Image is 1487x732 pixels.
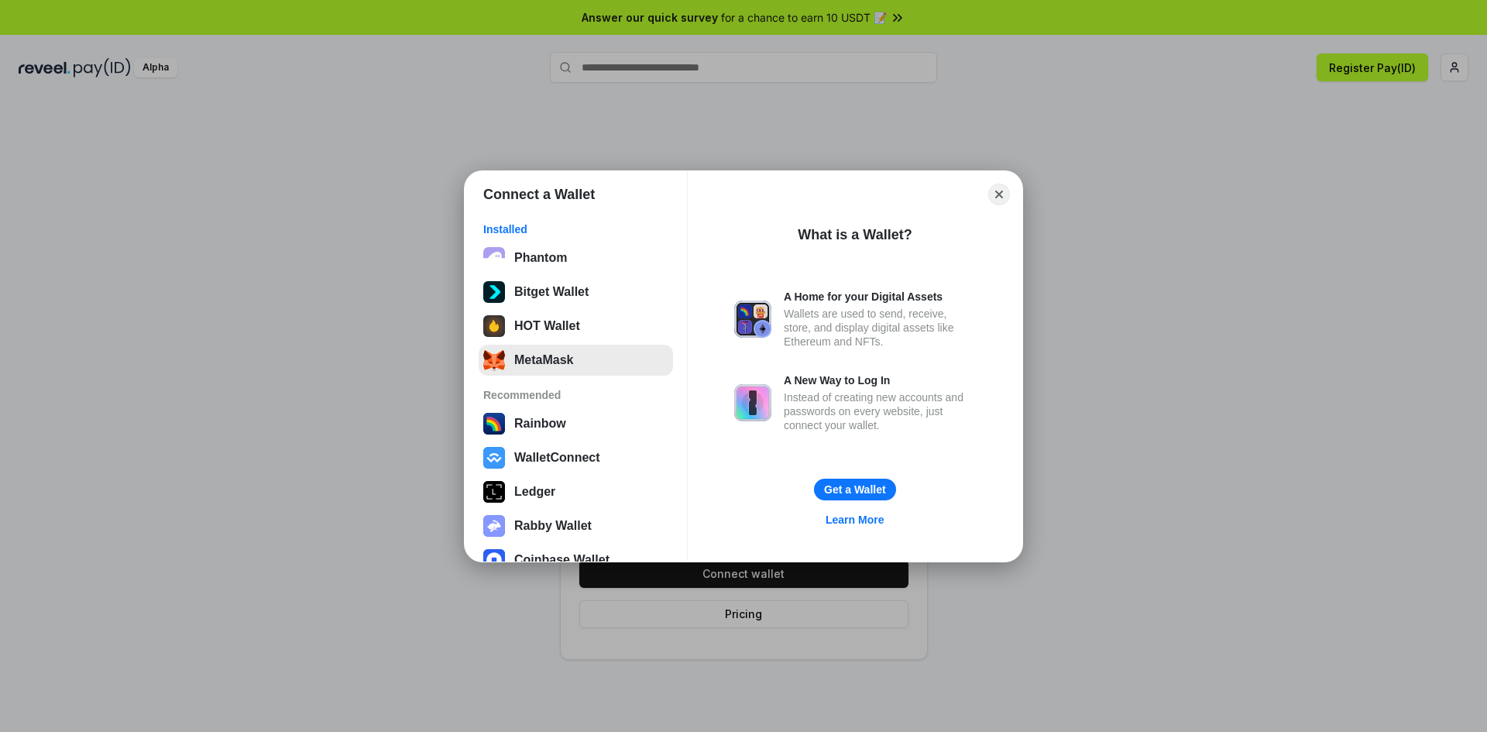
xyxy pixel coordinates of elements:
div: A New Way to Log In [784,373,976,387]
div: MetaMask [514,353,573,367]
img: svg+xml;base64,PHN2ZyB3aWR0aD0iNTEyIiBoZWlnaHQ9IjUxMiIgdmlld0JveD0iMCAwIDUxMiA1MTIiIGZpbGw9Im5vbm... [483,281,505,303]
img: svg+xml,%3Csvg%20width%3D%2228%22%20height%3D%2228%22%20viewBox%3D%220%200%2028%2028%22%20fill%3D... [483,549,505,571]
div: Get a Wallet [824,483,886,497]
div: Rainbow [514,417,566,431]
button: Ledger [479,476,673,507]
img: svg+xml,%3Csvg%20xmlns%3D%22http%3A%2F%2Fwww.w3.org%2F2000%2Fsvg%22%20fill%3D%22none%22%20viewBox... [734,301,771,338]
div: HOT Wallet [514,319,580,333]
button: Rabby Wallet [479,510,673,541]
img: svg+xml,%3Csvg%20width%3D%2228%22%20height%3D%2228%22%20viewBox%3D%220%200%2028%2028%22%20fill%3D... [483,447,505,469]
div: What is a Wallet? [798,225,912,244]
div: Installed [483,222,668,236]
img: svg+xml,%3Csvg%20xmlns%3D%22http%3A%2F%2Fwww.w3.org%2F2000%2Fsvg%22%20fill%3D%22none%22%20viewBox... [483,515,505,537]
div: Learn More [826,513,884,527]
img: epq2vO3P5aLWl15yRS7Q49p1fHTx2Sgh99jU3kfXv7cnPATIVQHAx5oQs66JWv3SWEjHOsb3kKgmE5WNBxBId7C8gm8wEgOvz... [483,247,505,269]
button: MetaMask [479,345,673,376]
button: Rainbow [479,408,673,439]
button: Close [988,184,1010,205]
div: Ledger [514,485,555,499]
button: WalletConnect [479,442,673,473]
button: Coinbase Wallet [479,545,673,576]
img: svg+xml,%3Csvg%20width%3D%22120%22%20height%3D%22120%22%20viewBox%3D%220%200%20120%20120%22%20fil... [483,413,505,435]
div: Coinbase Wallet [514,553,610,567]
button: HOT Wallet [479,311,673,342]
div: A Home for your Digital Assets [784,290,976,304]
a: Learn More [816,510,893,530]
div: Recommended [483,388,668,402]
div: Phantom [514,251,567,265]
img: svg+xml,%3Csvg%20xmlns%3D%22http%3A%2F%2Fwww.w3.org%2F2000%2Fsvg%22%20fill%3D%22none%22%20viewBox... [734,384,771,421]
img: 8zcXD2M10WKU0JIAAAAASUVORK5CYII= [483,315,505,337]
div: Wallets are used to send, receive, store, and display digital assets like Ethereum and NFTs. [784,307,976,349]
div: Instead of creating new accounts and passwords on every website, just connect your wallet. [784,390,976,432]
div: Rabby Wallet [514,519,592,533]
button: Bitget Wallet [479,277,673,308]
img: svg+xml,%3Csvg%20xmlns%3D%22http%3A%2F%2Fwww.w3.org%2F2000%2Fsvg%22%20width%3D%2228%22%20height%3... [483,481,505,503]
button: Phantom [479,242,673,273]
img: svg+xml;base64,PHN2ZyB3aWR0aD0iMzUiIGhlaWdodD0iMzQiIHZpZXdCb3g9IjAgMCAzNSAzNCIgZmlsbD0ibm9uZSIgeG... [483,349,505,371]
button: Get a Wallet [814,479,896,500]
div: Bitget Wallet [514,285,589,299]
h1: Connect a Wallet [483,185,595,204]
div: WalletConnect [514,451,600,465]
